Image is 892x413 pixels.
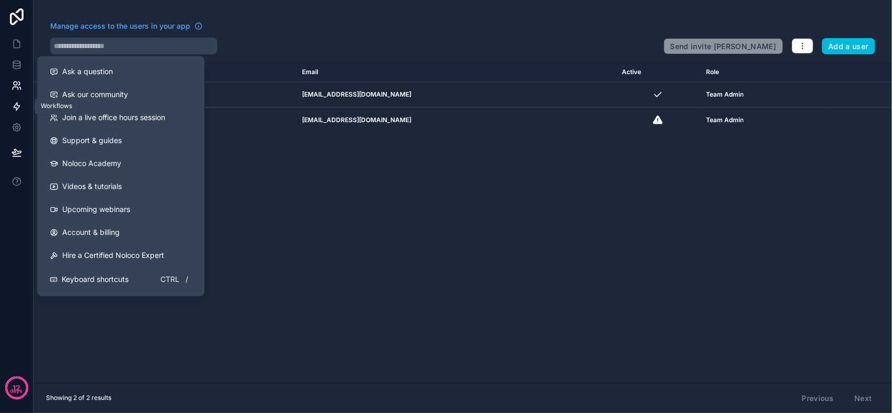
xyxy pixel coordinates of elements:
a: Join a live office hours session [41,107,200,129]
a: Support & guides [41,129,200,152]
span: Hire a Certified Noloco Expert [62,251,164,261]
span: / [182,276,191,284]
a: Videos & tutorials [41,175,200,198]
span: Showing 2 of 2 results [46,394,111,402]
p: days [10,387,23,395]
div: scrollable content [33,63,892,383]
th: Name [33,63,296,82]
span: Noloco Academy [62,159,121,169]
p: 12 [13,383,20,393]
div: Workflows [41,102,72,111]
button: Ask a question [41,61,200,84]
span: Manage access to the users in your app [50,21,190,31]
td: [EMAIL_ADDRESS][DOMAIN_NAME] [296,108,616,133]
span: Upcoming webinars [62,205,130,215]
span: Ctrl [159,274,180,286]
td: [EMAIL_ADDRESS][DOMAIN_NAME] [296,82,616,108]
span: Team Admin [706,116,744,124]
button: Add a user [822,38,876,55]
span: Keyboard shortcuts [62,275,129,285]
th: Active [616,63,700,82]
span: Support & guides [62,136,122,146]
a: Noloco Academy [41,152,200,175]
span: Join a live office hours session [62,113,165,123]
span: Videos & tutorials [62,182,122,192]
button: Keyboard shortcutsCtrl/ [41,267,200,292]
a: Upcoming webinars [41,198,200,221]
span: Team Admin [706,90,744,99]
a: Manage access to the users in your app [50,21,203,31]
a: Account & billing [41,221,200,244]
span: Ask our community [62,90,128,100]
span: Ask a question [62,67,113,77]
a: Ask our community [41,84,200,107]
th: Role [700,63,831,82]
button: Hire a Certified Noloco Expert [41,244,200,267]
span: Account & billing [62,228,120,238]
th: Email [296,63,616,82]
